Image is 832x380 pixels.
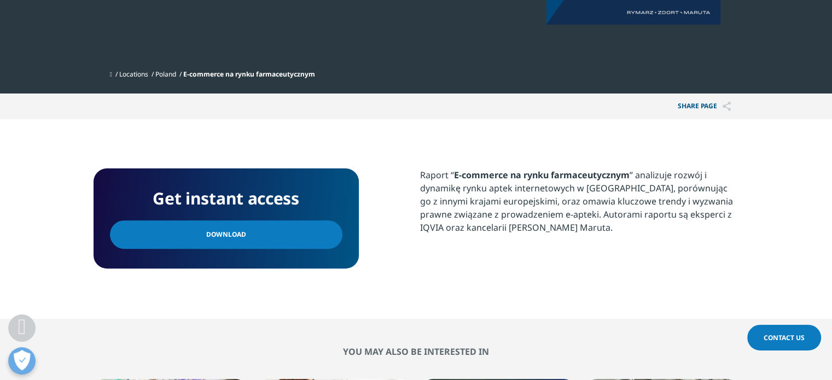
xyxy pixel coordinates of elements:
[454,169,630,181] strong: E-commerce na rynku farmaceutycznym
[723,102,731,111] img: Share PAGE
[420,168,739,242] p: Raport “ ” analizuje rozwój i dynamikę rynku aptek internetowych w [GEOGRAPHIC_DATA], porównując ...
[94,346,739,357] h2: You may also be interested in
[183,69,315,79] span: E-commerce na rynku farmaceutycznym
[670,93,739,119] p: Share PAGE
[110,220,342,249] a: Download
[110,185,342,212] h4: Get instant access
[8,347,36,375] button: Otwórz Preferencje
[747,325,821,350] a: Contact Us
[764,333,805,342] span: Contact Us
[119,69,148,79] a: Locations
[206,229,246,241] span: Download
[670,93,739,119] button: Share PAGEShare PAGE
[155,69,176,79] a: Poland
